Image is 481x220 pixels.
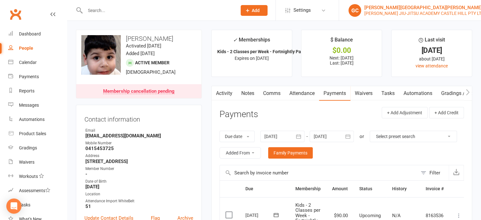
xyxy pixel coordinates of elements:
[8,6,23,22] a: Clubworx
[245,210,274,220] div: [DATE]
[85,171,193,177] strong: -
[84,113,193,123] h3: Contact information
[85,191,193,197] div: Location
[307,55,376,66] p: Next: [DATE] Last: [DATE]
[81,35,121,75] img: image1744184656.png
[19,60,37,65] div: Calendar
[85,128,193,134] div: Email
[237,86,259,101] a: Notes
[429,107,464,118] button: + Add Credit
[19,174,38,179] div: Workouts
[126,69,176,75] span: [DEMOGRAPHIC_DATA]
[85,159,193,164] strong: [STREET_ADDRESS]
[85,140,193,146] div: Mobile Number
[268,147,313,159] a: Family Payments
[85,179,193,185] div: Date of Birth
[103,89,175,94] div: Membership cancellation pending
[85,133,193,139] strong: [EMAIL_ADDRESS][DOMAIN_NAME]
[8,127,67,141] a: Product Sales
[397,47,466,54] div: [DATE]
[220,165,417,180] input: Search by invoice number
[19,145,37,150] div: Gradings
[217,49,305,54] strong: Kids - 2 Classes per Week - Fortnightly Pa...
[19,31,41,36] div: Dashboard
[382,107,428,118] button: + Add Adjustment
[319,86,350,101] a: Payments
[8,55,67,70] a: Calendar
[307,47,376,54] div: $0.00
[19,46,33,51] div: People
[419,36,445,47] div: Last visit
[85,166,193,172] div: Member Number
[8,169,67,184] a: Workouts
[399,86,437,101] a: Automations
[81,35,196,42] h3: [PERSON_NAME]
[85,153,193,159] div: Address
[85,198,193,204] div: Attendance Import WhiteBelt
[8,70,67,84] a: Payments
[219,147,261,159] button: Added From
[392,213,401,218] span: N/A
[85,184,193,190] strong: [DATE]
[233,37,237,43] i: ✓
[290,181,326,197] th: Membership
[330,36,353,47] div: $ Balance
[212,86,237,101] a: Activity
[19,88,34,93] div: Reports
[417,165,449,180] button: Filter
[8,198,67,212] a: Tasks
[240,181,290,197] th: Due
[397,55,466,62] div: about [DATE]
[233,36,270,47] div: Memberships
[8,112,67,127] a: Automations
[85,146,193,151] strong: 0415453725
[377,86,399,101] a: Tasks
[348,4,361,17] div: GC
[293,3,311,17] span: Settings
[85,204,193,209] strong: 51
[126,51,155,56] time: Added [DATE]
[8,141,67,155] a: Gradings
[252,8,260,13] span: Add
[360,133,364,140] div: or
[219,110,258,119] h3: Payments
[19,160,34,165] div: Waivers
[83,6,232,15] input: Search...
[8,27,67,41] a: Dashboard
[8,98,67,112] a: Messages
[126,43,161,49] time: Activated [DATE]
[19,117,45,122] div: Automations
[19,202,30,207] div: Tasks
[219,131,255,142] button: Due date
[386,181,420,197] th: History
[241,5,268,16] button: Add
[135,60,170,65] span: Active member
[420,181,449,197] th: Invoice #
[19,74,39,79] div: Payments
[19,131,46,136] div: Product Sales
[8,84,67,98] a: Reports
[359,213,381,218] span: Upcoming
[259,86,285,101] a: Comms
[6,198,22,214] div: Open Intercom Messenger
[19,103,39,108] div: Messages
[285,86,319,101] a: Attendance
[326,181,354,197] th: Amount
[416,63,448,68] a: view attendance
[8,184,67,198] a: Assessments
[235,56,269,61] span: Expires on [DATE]
[354,181,386,197] th: Status
[19,188,50,193] div: Assessments
[350,86,377,101] a: Waivers
[429,169,440,177] div: Filter
[8,155,67,169] a: Waivers
[8,41,67,55] a: People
